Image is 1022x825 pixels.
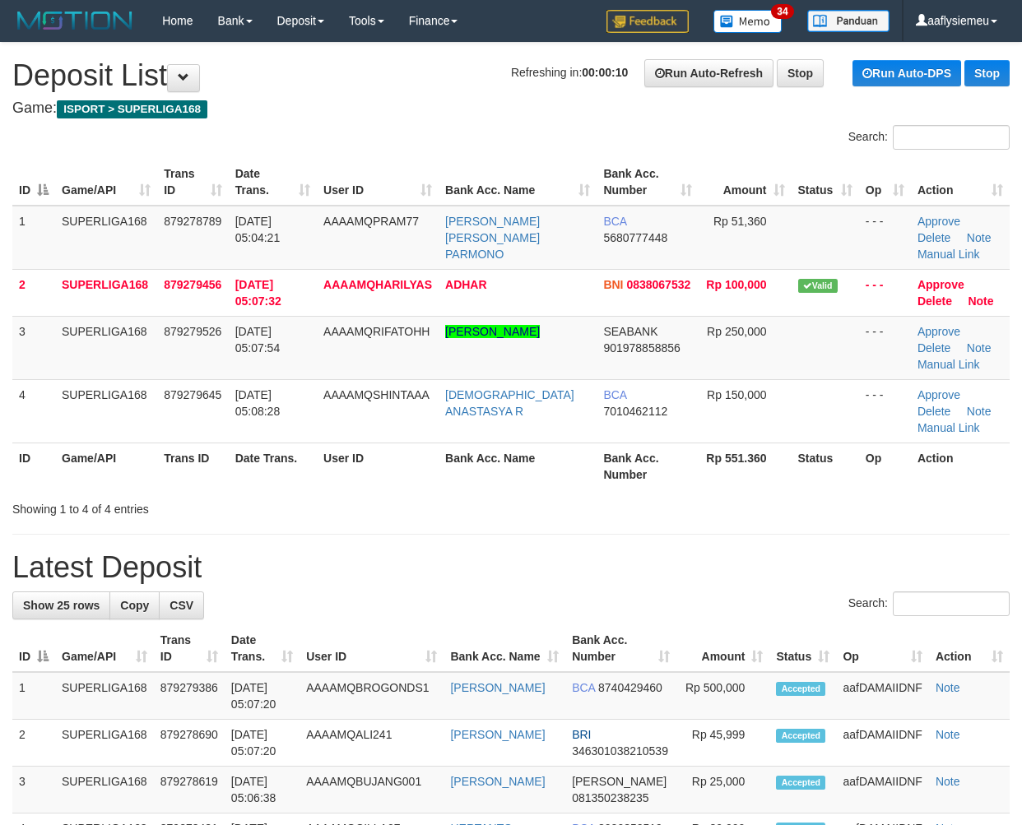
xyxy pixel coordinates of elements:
[450,775,545,788] a: [PERSON_NAME]
[676,767,770,813] td: Rp 25,000
[792,443,859,489] th: Status
[235,325,281,355] span: [DATE] 05:07:54
[967,231,992,244] a: Note
[164,388,221,401] span: 879279645
[109,591,160,619] a: Copy
[603,215,626,228] span: BCA
[445,215,540,261] a: [PERSON_NAME] [PERSON_NAME] PARMONO
[450,681,545,694] a: [PERSON_NAME]
[55,720,154,767] td: SUPERLIGA168
[848,591,1010,616] label: Search:
[55,159,157,206] th: Game/API: activate to sort column ascending
[964,60,1010,86] a: Stop
[807,10,890,32] img: panduan.png
[157,159,228,206] th: Trans ID: activate to sort column ascending
[12,720,55,767] td: 2
[707,325,766,338] span: Rp 250,000
[699,159,791,206] th: Amount: activate to sort column ascending
[12,379,55,443] td: 4
[582,66,628,79] strong: 00:00:10
[323,325,430,338] span: AAAAMQRIFATOHH
[917,294,952,308] a: Delete
[572,728,591,741] span: BRI
[967,405,992,418] a: Note
[317,443,439,489] th: User ID
[572,775,667,788] span: [PERSON_NAME]
[55,269,157,316] td: SUPERLIGA168
[572,791,648,804] span: Copy 081350238235 to clipboard
[511,66,628,79] span: Refreshing in:
[12,625,55,672] th: ID: activate to sort column descending
[12,316,55,379] td: 3
[929,625,1010,672] th: Action: activate to sort column ascending
[893,125,1010,150] input: Search:
[769,625,836,672] th: Status: activate to sort column ascending
[572,681,595,694] span: BCA
[859,316,911,379] td: - - -
[917,341,950,355] a: Delete
[917,358,980,371] a: Manual Link
[798,279,838,293] span: Valid transaction
[55,672,154,720] td: SUPERLIGA168
[836,720,928,767] td: aafDAMAIIDNF
[12,269,55,316] td: 2
[164,215,221,228] span: 879278789
[154,625,225,672] th: Trans ID: activate to sort column ascending
[225,625,300,672] th: Date Trans.: activate to sort column ascending
[936,775,960,788] a: Note
[917,231,950,244] a: Delete
[848,125,1010,150] label: Search:
[859,269,911,316] td: - - -
[597,443,699,489] th: Bank Acc. Number
[154,767,225,813] td: 879278619
[323,278,432,291] span: AAAAMQHARILYAS
[603,405,667,418] span: Copy 7010462112 to clipboard
[859,443,911,489] th: Op
[450,728,545,741] a: [PERSON_NAME]
[626,278,690,291] span: Copy 0838067532 to clipboard
[55,767,154,813] td: SUPERLIGA168
[968,294,993,308] a: Note
[323,215,419,228] span: AAAAMQPRAM77
[235,278,281,308] span: [DATE] 05:07:32
[12,443,55,489] th: ID
[565,625,676,672] th: Bank Acc. Number: activate to sort column ascending
[235,215,281,244] span: [DATE] 05:04:21
[603,388,626,401] span: BCA
[12,159,55,206] th: ID: activate to sort column descending
[157,443,228,489] th: Trans ID
[12,591,110,619] a: Show 25 rows
[229,159,317,206] th: Date Trans.: activate to sort column ascending
[12,767,55,813] td: 3
[606,10,689,33] img: Feedback.jpg
[235,388,281,418] span: [DATE] 05:08:28
[12,551,1010,584] h1: Latest Deposit
[836,672,928,720] td: aafDAMAIIDNF
[225,767,300,813] td: [DATE] 05:06:38
[439,443,597,489] th: Bank Acc. Name
[159,591,204,619] a: CSV
[776,776,825,790] span: Accepted
[12,100,1010,117] h4: Game:
[859,206,911,270] td: - - -
[917,388,960,401] a: Approve
[776,682,825,696] span: Accepted
[445,388,574,418] a: [DEMOGRAPHIC_DATA] ANASTASYA R
[936,681,960,694] a: Note
[164,278,221,291] span: 879279456
[676,672,770,720] td: Rp 500,000
[323,388,430,401] span: AAAAMQSHINTAAA
[917,248,980,261] a: Manual Link
[444,625,565,672] th: Bank Acc. Name: activate to sort column ascending
[300,625,444,672] th: User ID: activate to sort column ascending
[603,325,657,338] span: SEABANK
[55,316,157,379] td: SUPERLIGA168
[776,729,825,743] span: Accepted
[300,767,444,813] td: AAAAMQBUJANG001
[439,159,597,206] th: Bank Acc. Name: activate to sort column ascending
[699,443,791,489] th: Rp 551.360
[300,720,444,767] td: AAAAMQALI241
[164,325,221,338] span: 879279526
[936,728,960,741] a: Note
[55,379,157,443] td: SUPERLIGA168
